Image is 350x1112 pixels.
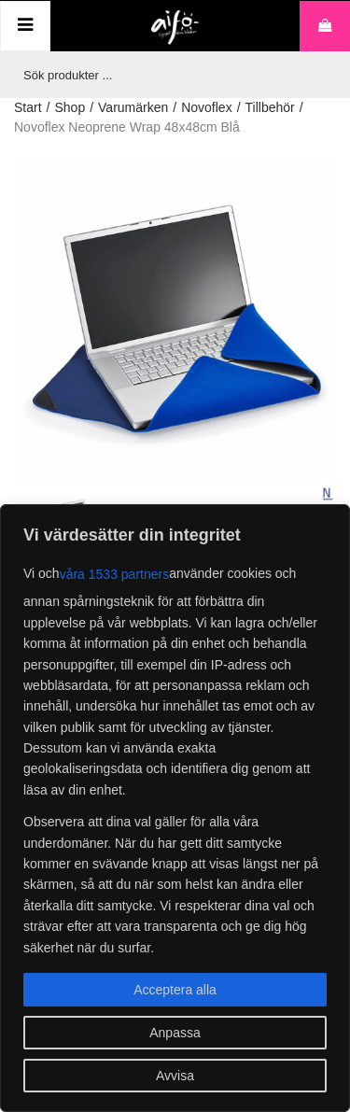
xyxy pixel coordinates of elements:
span: Novoflex Neoprene Wrap 48x48cm Blå [14,118,240,137]
p: Observera att dina val gäller för alla våra underdomäner. När du har gett ditt samtycke kommer en... [23,811,327,958]
a: Shop [54,98,85,118]
button: Anpassa [23,1016,327,1049]
button: våra 1533 partners [60,557,170,591]
span: / [173,98,176,118]
span: / [237,98,241,118]
input: Sök produkter ... [14,51,327,98]
a: Varumärken [98,98,168,118]
p: Vi värdesätter din integritet [1,524,349,546]
span: / [90,98,93,118]
a: Tillbehör [245,98,295,118]
span: / [47,98,50,118]
img: Novoflex Neoprene Wrap i flera storlekar [125,486,227,587]
a: Novoflex [181,98,231,118]
button: Avvisa [23,1059,327,1092]
img: Skyddande duk för datorn under transport [234,486,336,587]
a: Start [14,98,42,118]
p: Vi och använder cookies och annan spårningsteknik för att förbättra din upplevelse på vår webbpla... [23,557,327,800]
img: logo.png [151,10,199,46]
span: / [300,98,303,118]
button: Acceptera alla [23,973,327,1006]
img: Novoflex Neoprene Wrap 48x48cm Blå [16,486,118,587]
